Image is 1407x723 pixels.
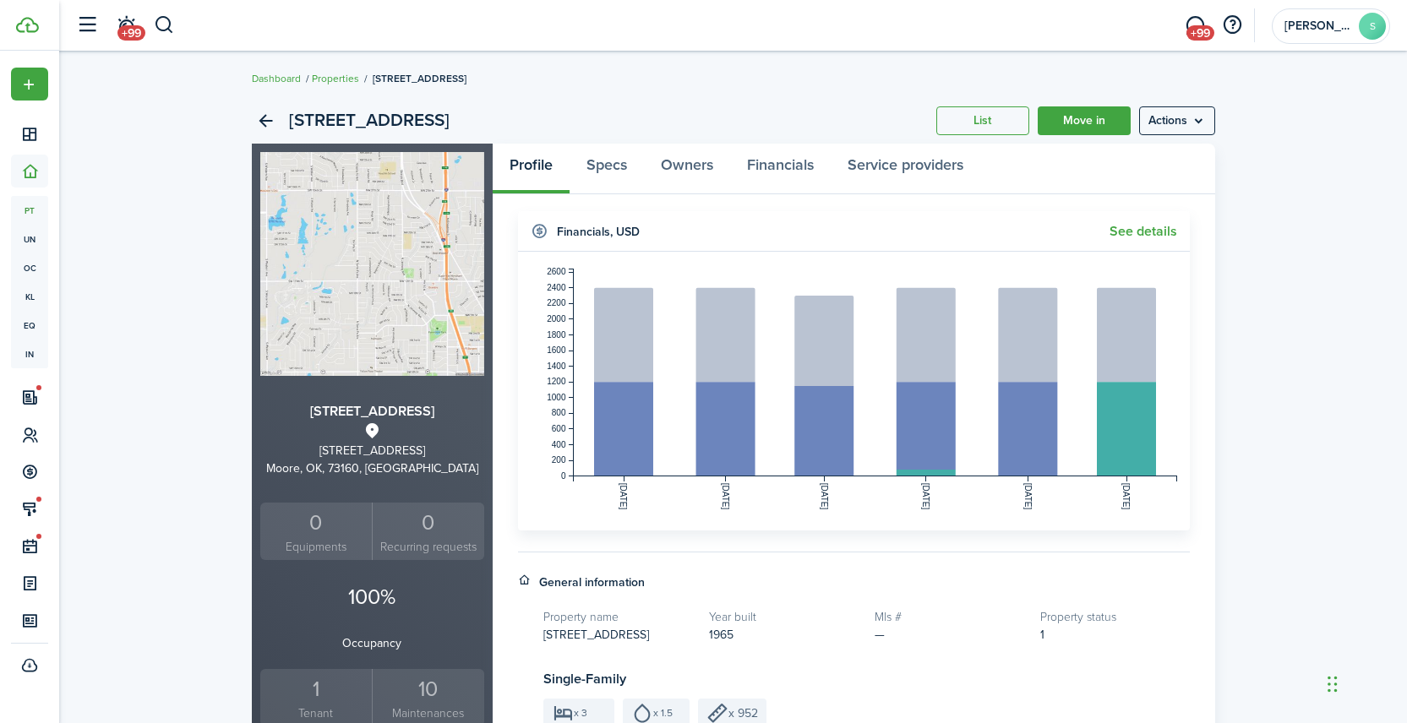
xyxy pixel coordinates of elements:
tspan: 2200 [547,298,566,307]
span: [STREET_ADDRESS] [543,626,649,644]
span: x 952 [728,704,758,722]
tspan: 200 [551,455,565,465]
h3: Single-Family [543,669,1190,690]
h5: Mls # [875,608,1023,626]
tspan: [DATE] [819,483,828,510]
tspan: 1600 [547,345,566,355]
img: TenantCloud [16,17,39,33]
tspan: [DATE] [619,483,628,510]
tspan: [DATE] [720,483,729,510]
span: x 1.5 [653,708,673,718]
h5: Year built [709,608,858,626]
button: Open resource center [1218,11,1246,40]
small: Maintenances [377,704,480,722]
a: Messaging [1179,4,1211,47]
button: Open sidebar [71,9,103,41]
tspan: 1400 [547,361,566,371]
a: pt [11,196,48,225]
avatar-text: S [1359,13,1386,40]
h4: Financials , USD [557,223,640,241]
a: kl [11,282,48,311]
tspan: 1000 [547,393,566,402]
a: 0Equipments [260,503,373,561]
h5: Property name [543,608,692,626]
span: Stacie [1284,20,1352,32]
a: Back [252,106,281,135]
tspan: 0 [560,471,565,481]
a: in [11,340,48,368]
tspan: 2000 [547,314,566,323]
a: Specs [570,144,644,194]
div: Drag [1328,659,1338,709]
small: Recurring requests [377,538,480,556]
a: eq [11,311,48,340]
a: See details [1110,224,1177,239]
p: 100% [260,581,484,613]
span: x 3 [574,708,587,718]
a: Properties [312,71,359,86]
button: Search [154,11,175,40]
tspan: 400 [551,440,565,449]
a: un [11,225,48,253]
span: 1965 [709,626,733,644]
button: Open menu [11,68,48,101]
span: [STREET_ADDRESS] [373,71,466,86]
div: [STREET_ADDRESS] [260,442,484,459]
a: Service providers [831,144,980,194]
a: Dashboard [252,71,301,86]
a: Owners [644,144,730,194]
img: Property avatar [260,152,484,376]
span: +99 [117,25,145,41]
a: Financials [730,144,831,194]
a: List [936,106,1029,135]
tspan: 800 [551,408,565,417]
div: Moore, OK, 73160, [GEOGRAPHIC_DATA] [260,459,484,477]
menu-btn: Actions [1139,106,1215,135]
tspan: 1200 [547,377,566,386]
a: Move in [1038,106,1131,135]
tspan: 1800 [547,330,566,340]
span: — [875,626,885,644]
small: Tenant [264,704,368,722]
div: 10 [377,673,480,705]
span: +99 [1186,25,1214,41]
a: 0 Recurring requests [372,503,484,561]
button: Open menu [1139,106,1215,135]
tspan: 2600 [547,267,566,276]
h2: [STREET_ADDRESS] [289,106,450,135]
tspan: 2400 [547,283,566,292]
iframe: Chat Widget [1322,642,1407,723]
tspan: [DATE] [921,483,930,510]
a: Notifications [110,4,142,47]
small: Equipments [264,538,368,556]
div: 1 [264,673,368,705]
h5: Property status [1040,608,1189,626]
tspan: 600 [551,424,565,433]
h4: General information [539,574,645,591]
p: Occupancy [260,634,484,652]
tspan: [DATE] [1121,483,1131,510]
div: 0 [264,507,368,539]
h3: [STREET_ADDRESS] [260,401,484,422]
div: 0 [377,507,480,539]
span: 1 [1040,626,1044,644]
tspan: [DATE] [1023,483,1032,510]
a: oc [11,253,48,282]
